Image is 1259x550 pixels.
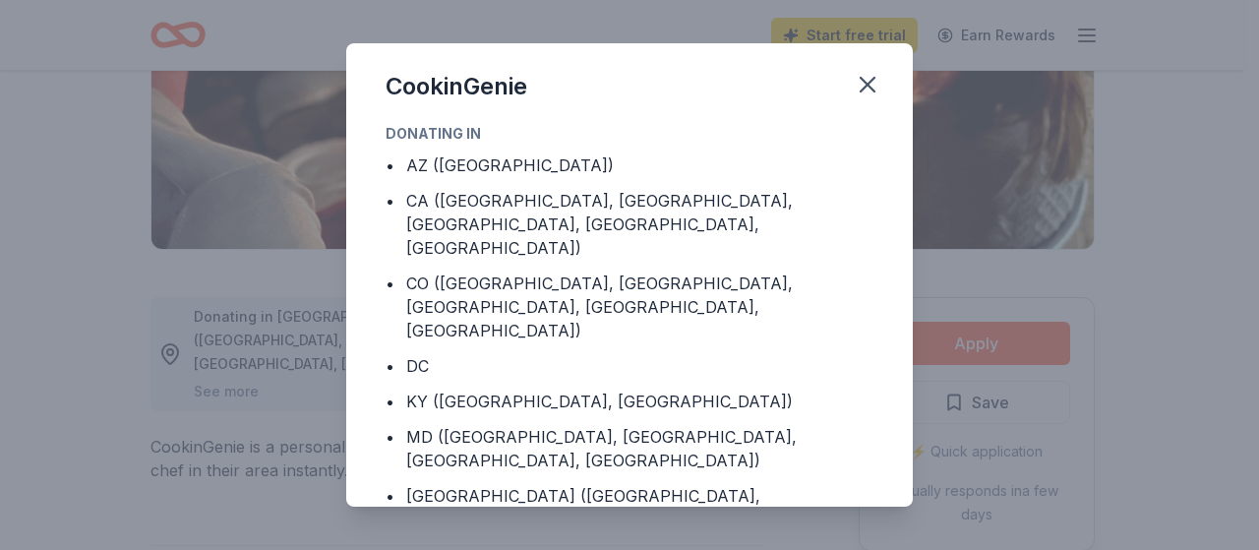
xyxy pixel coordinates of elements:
div: CA ([GEOGRAPHIC_DATA], [GEOGRAPHIC_DATA], [GEOGRAPHIC_DATA], [GEOGRAPHIC_DATA], [GEOGRAPHIC_DATA]) [406,189,873,260]
div: DC [406,354,429,378]
div: CO ([GEOGRAPHIC_DATA], [GEOGRAPHIC_DATA], [GEOGRAPHIC_DATA], [GEOGRAPHIC_DATA], [GEOGRAPHIC_DATA]) [406,272,873,342]
div: • [386,390,394,413]
div: CookinGenie [386,71,527,102]
div: Donating in [386,122,873,146]
div: AZ ([GEOGRAPHIC_DATA]) [406,153,614,177]
div: • [386,272,394,295]
div: • [386,153,394,177]
div: MD ([GEOGRAPHIC_DATA], [GEOGRAPHIC_DATA], [GEOGRAPHIC_DATA], [GEOGRAPHIC_DATA]) [406,425,873,472]
div: • [386,425,394,449]
div: • [386,189,394,213]
div: • [386,354,394,378]
div: • [386,484,394,508]
div: KY ([GEOGRAPHIC_DATA], [GEOGRAPHIC_DATA]) [406,390,793,413]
